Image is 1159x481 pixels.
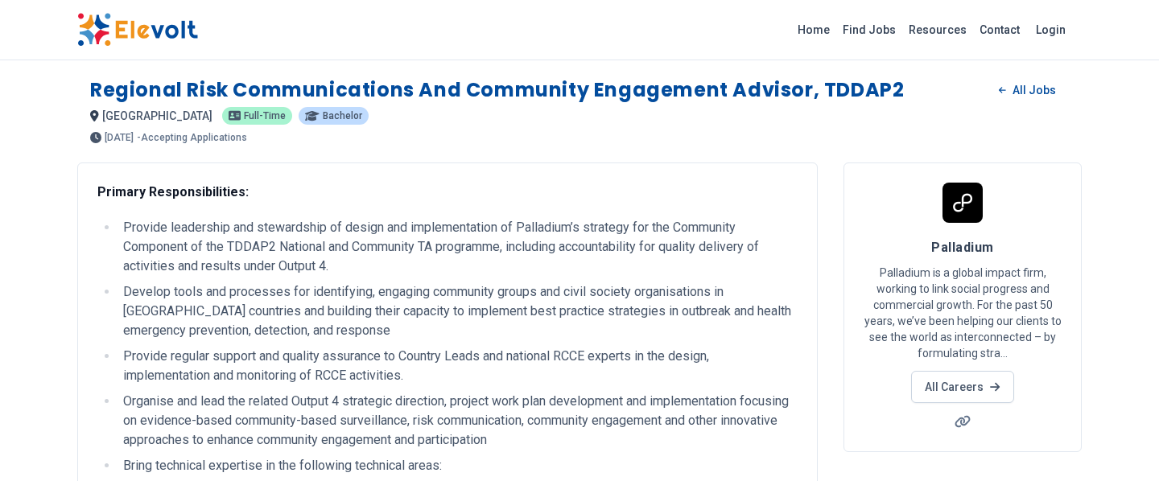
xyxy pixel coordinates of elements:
li: Organise and lead the related Output 4 strategic direction, project work plan development and imp... [118,392,798,450]
span: Bachelor [323,111,362,121]
img: Elevolt [77,13,198,47]
a: Home [791,17,836,43]
a: Contact [973,17,1026,43]
li: Develop tools and processes for identifying, engaging community groups and civil society organisa... [118,282,798,340]
a: Resources [902,17,973,43]
h1: Regional Risk Communications and Community Engagement Advisor, TDDAP2 [90,77,904,103]
li: Provide leadership and stewardship of design and implementation of Palladium’s strategy for the C... [118,218,798,276]
p: Palladium is a global impact firm, working to link social progress and commercial growth. For the... [864,265,1062,361]
strong: Primary Responsibilities: [97,184,249,199]
p: - Accepting Applications [137,133,247,142]
a: All Careers [911,371,1013,403]
a: Login [1026,14,1075,46]
img: Palladium [942,183,983,223]
li: Provide regular support and quality assurance to Country Leads and national RCCE experts in the d... [118,347,798,385]
span: [GEOGRAPHIC_DATA] [102,109,212,122]
a: All Jobs [986,78,1069,102]
a: Find Jobs [836,17,902,43]
span: Full-time [244,111,286,121]
span: [DATE] [105,133,134,142]
span: Palladium [931,240,993,255]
